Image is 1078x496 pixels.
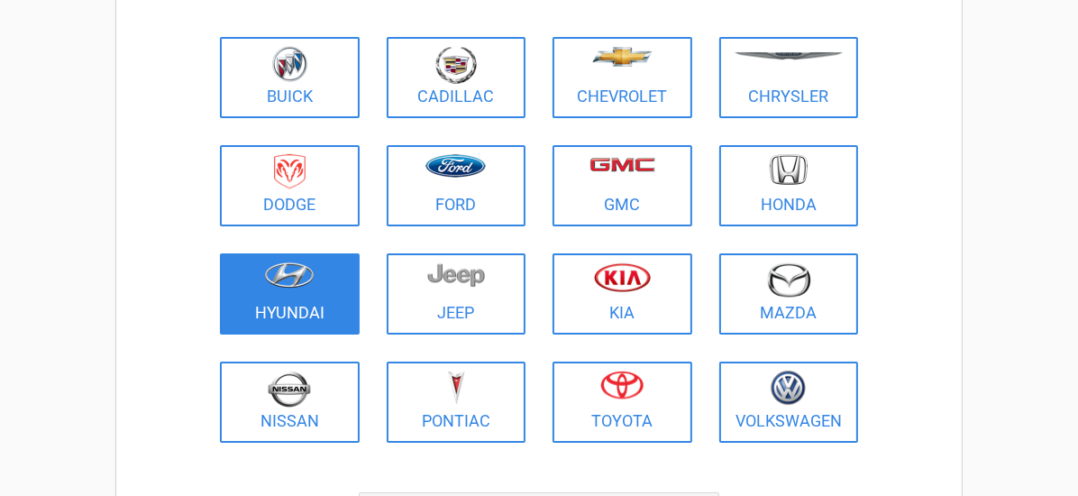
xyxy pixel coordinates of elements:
img: volkswagen [771,371,806,406]
a: Dodge [220,145,360,226]
a: Buick [220,37,360,118]
a: Chevrolet [553,37,692,118]
img: pontiac [447,371,465,405]
img: ford [425,154,486,178]
a: Kia [553,253,692,335]
img: buick [272,46,307,82]
img: dodge [274,154,306,189]
a: GMC [553,145,692,226]
img: nissan [268,371,311,408]
a: Hyundai [220,253,360,335]
img: hyundai [264,262,315,289]
a: Toyota [553,362,692,443]
a: Ford [387,145,526,226]
a: Cadillac [387,37,526,118]
img: kia [594,262,651,292]
a: Jeep [387,253,526,335]
img: honda [770,154,808,186]
a: Chrysler [719,37,859,118]
img: cadillac [435,46,477,84]
img: chrysler [734,52,844,60]
a: Mazda [719,253,859,335]
img: toyota [600,371,644,400]
a: Nissan [220,362,360,443]
a: Pontiac [387,362,526,443]
img: jeep [427,262,485,288]
a: Volkswagen [719,362,859,443]
a: Honda [719,145,859,226]
img: chevrolet [592,47,653,67]
img: mazda [766,262,811,298]
img: gmc [589,157,655,172]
